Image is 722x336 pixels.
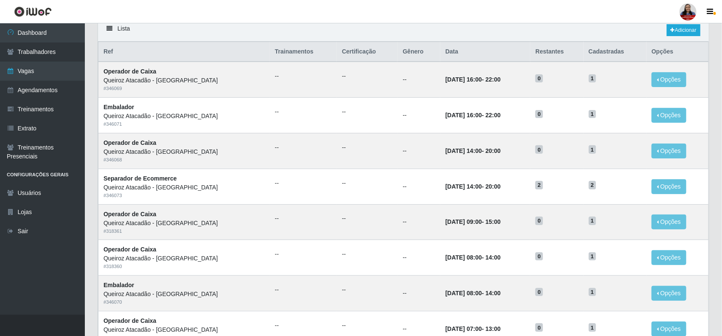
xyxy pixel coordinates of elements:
div: # 346073 [104,192,265,199]
ul: -- [275,250,332,259]
strong: Operador de Caixa [104,68,157,75]
ul: -- [275,321,332,330]
span: 0 [535,252,543,261]
th: Certificação [337,42,397,62]
ul: -- [342,214,392,223]
div: # 346071 [104,121,265,128]
time: 14:00 [486,290,501,296]
strong: - [445,147,501,154]
ul: -- [342,285,392,294]
strong: Operador de Caixa [104,246,157,253]
img: CoreUI Logo [14,6,52,17]
span: 1 [589,145,596,154]
td: -- [397,98,440,133]
time: 20:00 [486,147,501,154]
time: 22:00 [486,112,501,119]
time: 22:00 [486,76,501,83]
strong: Operador de Caixa [104,317,157,324]
ul: -- [275,285,332,294]
strong: - [445,254,501,261]
button: Opções [652,215,686,229]
span: 0 [535,110,543,119]
ul: -- [275,143,332,152]
button: Opções [652,250,686,265]
time: [DATE] 14:00 [445,147,482,154]
strong: Embalador [104,104,134,110]
time: 20:00 [486,183,501,190]
div: Queiroz Atacadão - [GEOGRAPHIC_DATA] [104,76,265,85]
td: -- [397,204,440,240]
div: Queiroz Atacadão - [GEOGRAPHIC_DATA] [104,254,265,263]
th: Data [440,42,531,62]
div: Queiroz Atacadão - [GEOGRAPHIC_DATA] [104,112,265,121]
time: [DATE] 07:00 [445,325,482,332]
span: 1 [589,74,596,83]
div: Queiroz Atacadão - [GEOGRAPHIC_DATA] [104,325,265,334]
span: 0 [535,323,543,332]
button: Opções [652,144,686,158]
strong: Operador de Caixa [104,139,157,146]
th: Cadastradas [584,42,647,62]
span: 2 [589,181,596,189]
time: [DATE] 16:00 [445,112,482,119]
th: Opções [646,42,708,62]
div: # 346069 [104,85,265,92]
time: [DATE] 08:00 [445,254,482,261]
td: -- [397,62,440,97]
span: 1 [589,217,596,225]
span: 2 [535,181,543,189]
th: Gênero [397,42,440,62]
time: [DATE] 08:00 [445,290,482,296]
div: Queiroz Atacadão - [GEOGRAPHIC_DATA] [104,147,265,156]
span: 0 [535,288,543,296]
span: 1 [589,288,596,296]
button: Opções [652,179,686,194]
time: 15:00 [486,218,501,225]
td: -- [397,133,440,169]
span: 1 [589,110,596,119]
strong: - [445,112,501,119]
span: 0 [535,145,543,154]
button: Opções [652,72,686,87]
th: Trainamentos [270,42,337,62]
ul: -- [275,214,332,223]
button: Opções [652,108,686,123]
strong: - [445,183,501,190]
div: # 346068 [104,156,265,164]
div: # 318361 [104,228,265,235]
a: Adicionar [667,24,700,36]
strong: Embalador [104,282,134,288]
span: 0 [535,217,543,225]
div: Queiroz Atacadão - [GEOGRAPHIC_DATA] [104,219,265,228]
ul: -- [275,107,332,116]
strong: - [445,218,501,225]
ul: -- [275,179,332,188]
div: Queiroz Atacadão - [GEOGRAPHIC_DATA] [104,183,265,192]
strong: - [445,325,501,332]
span: 0 [535,74,543,83]
ul: -- [342,250,392,259]
time: 13:00 [486,325,501,332]
ul: -- [342,179,392,188]
time: [DATE] 16:00 [445,76,482,83]
ul: -- [275,72,332,81]
time: [DATE] 09:00 [445,218,482,225]
div: # 318360 [104,263,265,270]
button: Opções [652,286,686,301]
strong: - [445,290,501,296]
strong: - [445,76,501,83]
strong: Separador de Ecommerce [104,175,177,182]
div: Queiroz Atacadão - [GEOGRAPHIC_DATA] [104,290,265,299]
ul: -- [342,321,392,330]
time: 14:00 [486,254,501,261]
td: -- [397,276,440,311]
ul: -- [342,143,392,152]
div: # 346070 [104,299,265,306]
th: Ref [98,42,270,62]
th: Restantes [530,42,583,62]
span: 1 [589,252,596,261]
span: 1 [589,323,596,332]
div: Lista [98,19,709,42]
ul: -- [342,107,392,116]
td: -- [397,169,440,204]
